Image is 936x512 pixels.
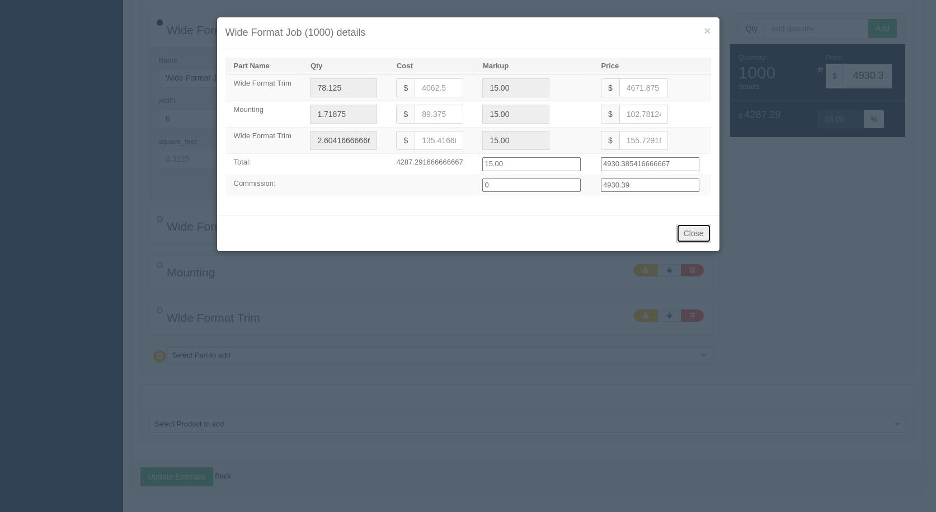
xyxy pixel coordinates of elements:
button: Close [676,224,711,243]
th: Qty [302,58,388,75]
td: Wide Format Trim [225,75,302,101]
input: 4671.875 [619,78,668,97]
td: Total: [225,154,302,175]
td: Commission: [225,175,302,195]
h4: Wide Format Job (1000) details [225,26,711,40]
th: Cost [388,58,474,75]
div: $ [601,131,619,150]
div: $ [396,105,415,124]
button: Close [704,25,711,36]
th: Price [592,58,711,75]
input: 89.375 [415,105,463,124]
div: $ [396,131,415,150]
td: Wide Format Trim [225,128,302,154]
td: Mounting [225,101,302,128]
span: × [704,24,711,37]
input: 155.72916666666666 [619,131,668,150]
input: 4062.5 [415,78,463,97]
div: $ [601,105,619,124]
input: 102.78124999999999 [619,105,668,124]
th: Markup [474,58,592,75]
div: $ [396,78,415,97]
div: $ [601,78,619,97]
td: 4287.291666666667 [388,154,474,175]
th: Part Name [225,58,302,75]
input: 135.41666666666666 [415,131,463,150]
